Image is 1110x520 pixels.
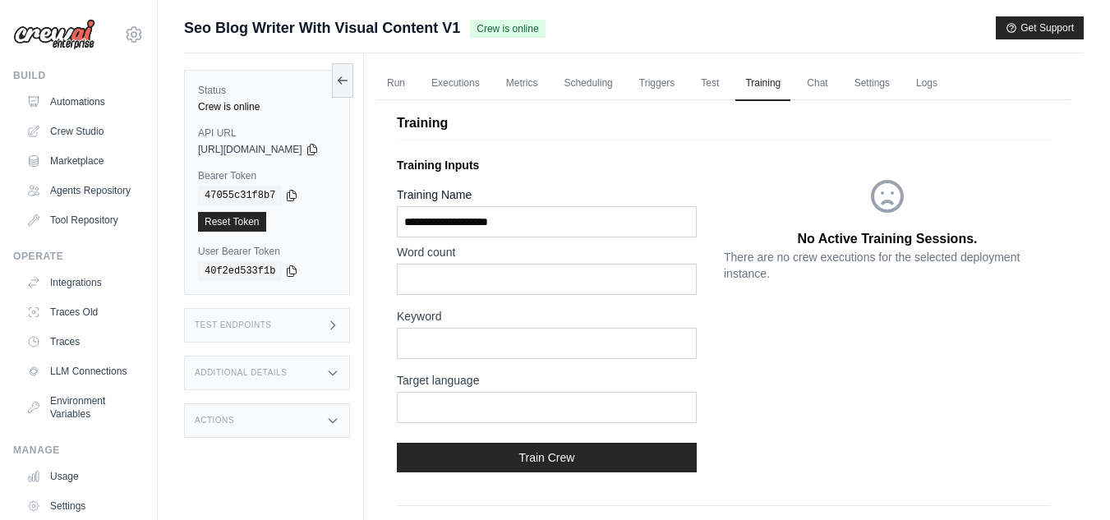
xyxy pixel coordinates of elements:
[845,67,900,101] a: Settings
[397,244,697,260] label: Word count
[13,444,144,457] div: Manage
[198,261,282,281] code: 40f2ed533f1b
[20,207,144,233] a: Tool Repository
[691,67,729,101] a: Test
[397,157,724,173] p: Training Inputs
[20,89,144,115] a: Automations
[184,16,460,39] span: Seo Blog Writer With Visual Content V1
[20,299,144,325] a: Traces Old
[397,186,697,203] label: Training Name
[20,177,144,204] a: Agents Repository
[198,186,282,205] code: 47055c31f8b7
[198,100,336,113] div: Crew is online
[198,212,266,232] a: Reset Token
[20,329,144,355] a: Traces
[724,249,1051,282] p: There are no crew executions for the selected deployment instance.
[554,67,622,101] a: Scheduling
[198,143,302,156] span: [URL][DOMAIN_NAME]
[20,358,144,384] a: LLM Connections
[198,169,336,182] label: Bearer Token
[496,67,548,101] a: Metrics
[735,67,790,101] a: Training
[470,20,545,38] span: Crew is online
[20,463,144,490] a: Usage
[397,113,1051,133] p: Training
[198,245,336,258] label: User Bearer Token
[797,67,837,101] a: Chat
[906,67,947,101] a: Logs
[20,269,144,296] a: Integrations
[397,372,697,389] label: Target language
[397,308,697,324] label: Keyword
[195,416,234,426] h3: Actions
[421,67,490,101] a: Executions
[20,493,144,519] a: Settings
[20,148,144,174] a: Marketplace
[397,443,697,472] button: Train Crew
[629,67,685,101] a: Triggers
[198,84,336,97] label: Status
[198,127,336,140] label: API URL
[195,320,272,330] h3: Test Endpoints
[13,250,144,263] div: Operate
[13,19,95,50] img: Logo
[996,16,1084,39] button: Get Support
[797,229,977,249] p: No Active Training Sessions.
[377,67,415,101] a: Run
[195,368,287,378] h3: Additional Details
[20,118,144,145] a: Crew Studio
[13,69,144,82] div: Build
[20,388,144,427] a: Environment Variables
